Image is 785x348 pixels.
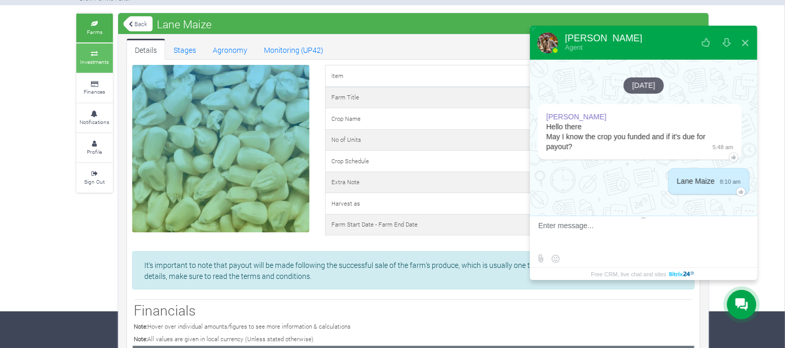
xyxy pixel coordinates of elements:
span: Free CRM, live chat and sites [591,268,666,280]
a: Sign Out [76,163,113,192]
a: Free CRM, live chat and sites [591,268,696,280]
p: It's important to note that payout will be made following the successful sale of the farm's produ... [144,260,683,282]
a: Finances [76,74,113,103]
span: 8:10 am [714,176,741,186]
b: Note: [134,335,147,343]
div: Agent [565,43,642,52]
button: Rate our service [697,30,715,55]
a: Back [123,15,153,32]
td: Crop Schedule [325,151,530,172]
small: Finances [84,88,106,95]
span: Hello there May I know the crop you funded and if it's due for payout? [546,122,706,151]
button: Download conversation history [717,30,736,55]
small: Notifications [80,118,110,126]
div: [DATE] [624,77,663,94]
button: Select emoticon [549,252,562,265]
h3: Financials [134,302,693,319]
td: Crop Name [325,108,530,130]
div: [PERSON_NAME] [565,33,642,43]
td: No of Units [325,129,530,151]
button: Close widget [736,30,755,55]
span: Lane Maize [677,177,714,185]
td: Harvest as [325,193,530,215]
span: 5:48 am [707,142,733,152]
small: Farms [87,28,102,36]
td: Farm Title [325,87,530,108]
a: Agronomy [204,39,256,60]
a: Profile [76,133,113,162]
td: Extra Note [325,172,530,193]
td: Farm Start Date - Farm End Date [325,214,530,235]
a: Investments [76,43,113,72]
span: Lane Maize [154,14,214,35]
small: Investments [80,58,109,65]
a: Monitoring (UP42) [256,39,332,60]
a: Stages [165,39,204,60]
div: [PERSON_NAME] [546,112,606,122]
a: Details [126,39,165,60]
b: Note: [134,322,147,330]
small: Profile [87,148,102,155]
small: Sign Out [85,178,105,185]
a: Notifications [76,104,113,132]
small: All values are given in local currency (Unless stated otherwise) [134,335,314,343]
small: Hover over individual amounts/figures to see more information & calculations [134,322,351,330]
label: Send file [534,252,547,265]
a: Farms [76,14,113,42]
td: Item [325,65,530,87]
